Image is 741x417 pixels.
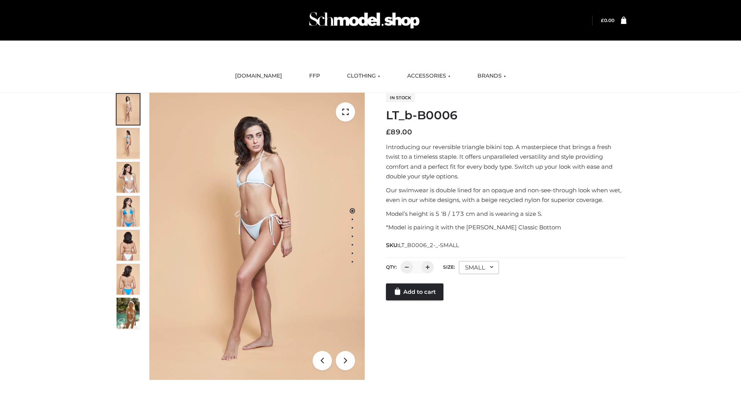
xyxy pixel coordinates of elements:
img: Arieltop_CloudNine_AzureSky2.jpg [117,298,140,329]
img: Schmodel Admin 964 [306,5,422,36]
img: ArielClassicBikiniTop_CloudNine_AzureSky_OW114ECO_3-scaled.jpg [117,162,140,193]
p: Introducing our reversible triangle bikini top. A masterpiece that brings a fresh twist to a time... [386,142,626,181]
img: ArielClassicBikiniTop_CloudNine_AzureSky_OW114ECO_4-scaled.jpg [117,196,140,227]
img: ArielClassicBikiniTop_CloudNine_AzureSky_OW114ECO_1-scaled.jpg [117,94,140,125]
a: BRANDS [472,68,512,85]
h1: LT_b-B0006 [386,108,626,122]
a: ACCESSORIES [401,68,456,85]
span: In stock [386,93,415,102]
img: ArielClassicBikiniTop_CloudNine_AzureSky_OW114ECO_1 [149,93,365,380]
span: £ [386,128,391,136]
p: Our swimwear is double lined for an opaque and non-see-through look when wet, even in our white d... [386,185,626,205]
p: Model’s height is 5 ‘8 / 173 cm and is wearing a size S. [386,209,626,219]
div: SMALL [459,261,499,274]
label: QTY: [386,264,397,270]
span: LT_B0006_2-_-SMALL [399,242,459,249]
img: ArielClassicBikiniTop_CloudNine_AzureSky_OW114ECO_8-scaled.jpg [117,264,140,295]
bdi: 89.00 [386,128,412,136]
label: Size: [443,264,455,270]
a: £0.00 [601,17,614,23]
bdi: 0.00 [601,17,614,23]
a: [DOMAIN_NAME] [229,68,288,85]
p: *Model is pairing it with the [PERSON_NAME] Classic Bottom [386,222,626,232]
img: ArielClassicBikiniTop_CloudNine_AzureSky_OW114ECO_2-scaled.jpg [117,128,140,159]
span: SKU: [386,241,460,250]
a: Add to cart [386,283,443,300]
img: ArielClassicBikiniTop_CloudNine_AzureSky_OW114ECO_7-scaled.jpg [117,230,140,261]
a: FFP [303,68,326,85]
span: £ [601,17,604,23]
a: CLOTHING [341,68,386,85]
